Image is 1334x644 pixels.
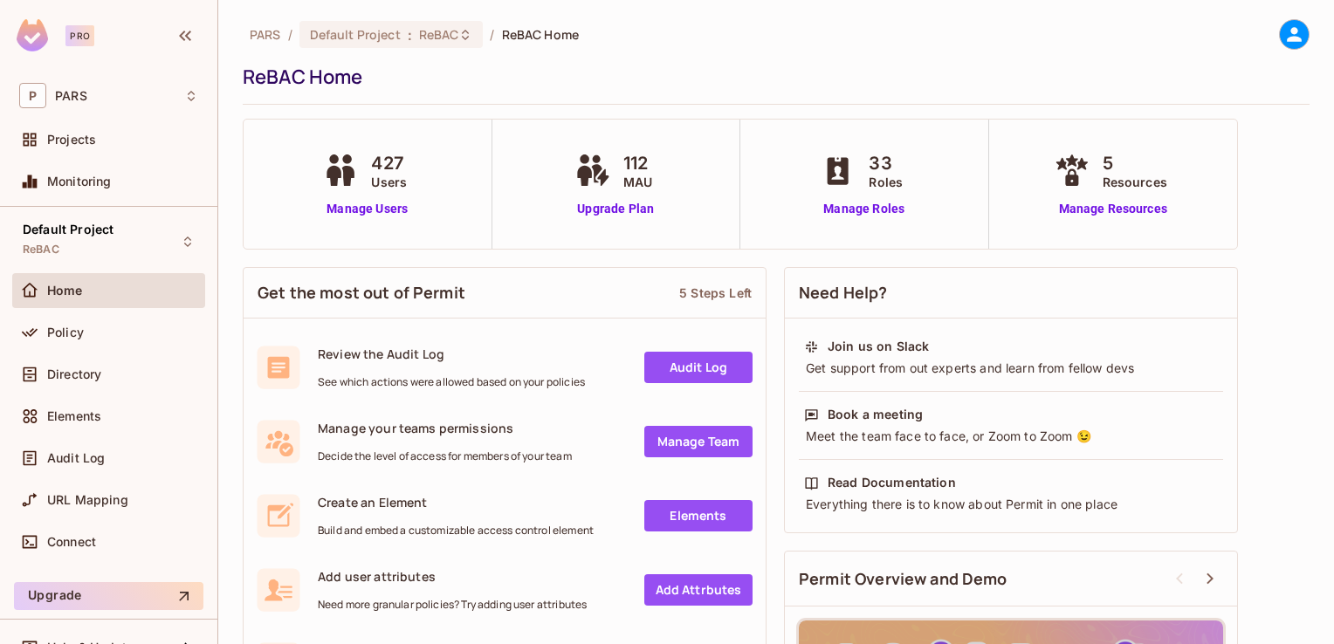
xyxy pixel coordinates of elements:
[318,420,572,436] span: Manage your teams permissions
[19,83,46,108] span: P
[828,406,923,423] div: Book a meeting
[318,524,594,538] span: Build and embed a customizable access control element
[869,150,903,176] span: 33
[250,26,281,43] span: the active workspace
[318,346,585,362] span: Review the Audit Log
[623,150,652,176] span: 112
[804,428,1218,445] div: Meet the team face to face, or Zoom to Zoom 😉
[407,28,413,42] span: :
[804,360,1218,377] div: Get support from out experts and learn from fellow devs
[502,26,579,43] span: ReBAC Home
[644,426,753,457] a: Manage Team
[644,574,753,606] a: Add Attrbutes
[371,173,407,191] span: Users
[47,367,101,381] span: Directory
[419,26,459,43] span: ReBAC
[828,474,956,491] div: Read Documentation
[679,284,752,301] div: 5 Steps Left
[310,26,401,43] span: Default Project
[258,282,465,304] span: Get the most out of Permit
[799,282,888,304] span: Need Help?
[55,89,87,103] span: Workspace: PARS
[1050,200,1176,218] a: Manage Resources
[47,175,112,188] span: Monitoring
[47,133,96,147] span: Projects
[318,568,587,585] span: Add user attributes
[14,582,203,610] button: Upgrade
[644,352,753,383] a: Audit Log
[644,500,753,531] a: Elements
[828,338,929,355] div: Join us on Slack
[319,200,416,218] a: Manage Users
[1103,173,1167,191] span: Resources
[318,494,594,510] span: Create an Element
[65,25,94,46] div: Pro
[23,223,113,236] span: Default Project
[17,19,48,51] img: SReyMgAAAABJRU5ErkJggg==
[47,535,96,549] span: Connect
[804,496,1218,513] div: Everything there is to know about Permit in one place
[1103,150,1167,176] span: 5
[47,493,128,507] span: URL Mapping
[47,409,101,423] span: Elements
[799,568,1007,590] span: Permit Overview and Demo
[47,451,105,465] span: Audit Log
[318,598,587,612] span: Need more granular policies? Try adding user attributes
[869,173,903,191] span: Roles
[623,173,652,191] span: MAU
[571,200,661,218] a: Upgrade Plan
[318,375,585,389] span: See which actions were allowed based on your policies
[288,26,292,43] li: /
[47,284,83,298] span: Home
[490,26,494,43] li: /
[47,325,84,339] span: Policy
[816,200,911,218] a: Manage Roles
[23,243,59,257] span: ReBAC
[371,150,407,176] span: 427
[318,449,572,463] span: Decide the level of access for members of your team
[243,64,1301,90] div: ReBAC Home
